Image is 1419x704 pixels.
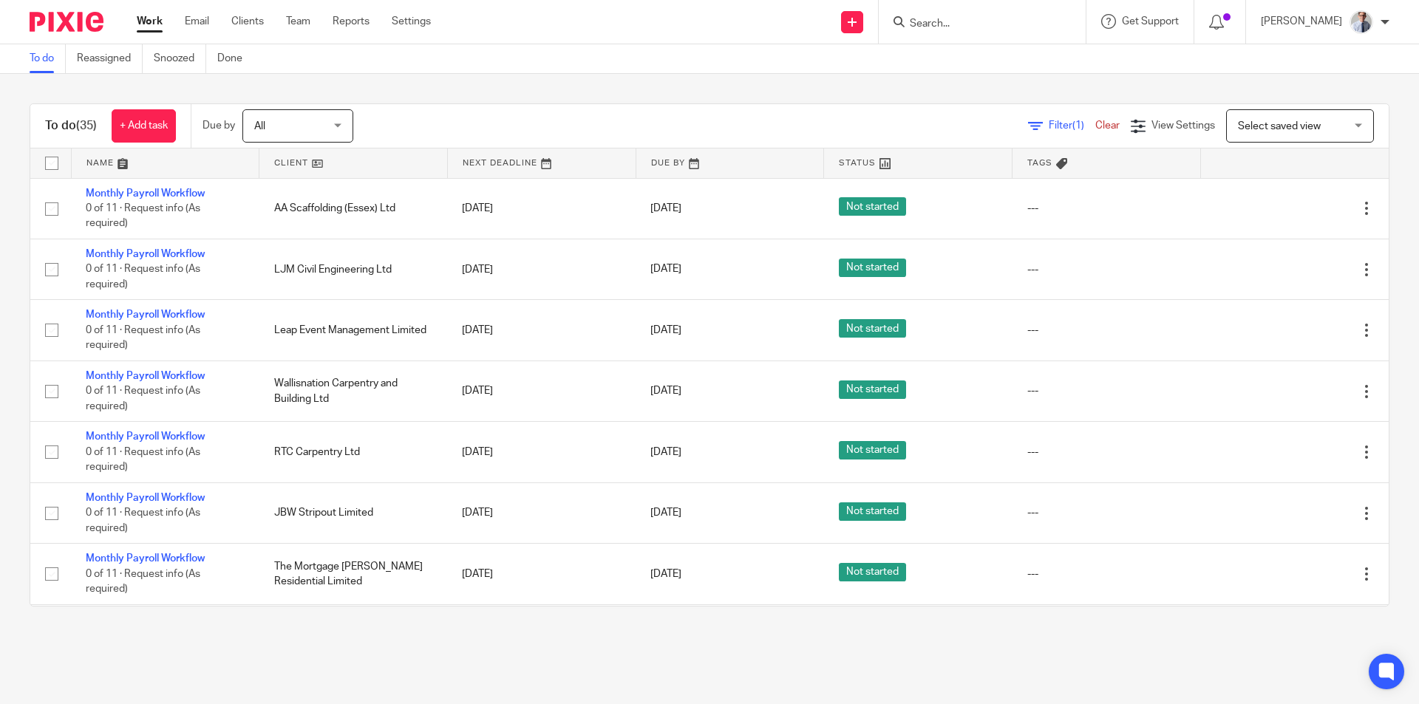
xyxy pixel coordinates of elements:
span: Not started [839,502,906,521]
td: The Mortgage [PERSON_NAME] Residential Limited [259,544,448,604]
a: Monthly Payroll Workflow [86,188,205,199]
div: --- [1027,505,1186,520]
td: [DATE] [447,360,636,421]
span: (35) [76,120,97,131]
span: 0 of 11 · Request info (As required) [86,508,200,533]
td: [DATE] [447,239,636,299]
span: [DATE] [650,569,681,579]
a: Clear [1095,120,1120,131]
td: [DATE] [447,422,636,482]
a: Reassigned [77,44,143,73]
span: Tags [1027,159,1052,167]
td: RTC Carpentry Ltd [259,422,448,482]
span: 0 of 11 · Request info (As required) [86,264,200,290]
a: Monthly Payroll Workflow [86,371,205,381]
span: Not started [839,441,906,459]
p: Due by [203,118,235,133]
td: [DATE] [447,300,636,360]
span: 0 of 11 · Request info (As required) [86,569,200,595]
span: 0 of 11 · Request info (As required) [86,386,200,411]
span: Not started [839,319,906,338]
span: Not started [839,563,906,581]
span: 0 of 11 · Request info (As required) [86,203,200,229]
span: All [254,121,265,131]
span: Select saved view [1238,121,1321,131]
td: [DATE] [447,178,636,239]
div: --- [1027,262,1186,277]
span: Get Support [1122,16,1179,27]
a: Settings [392,14,431,29]
div: --- [1027,383,1186,398]
a: Email [185,14,209,29]
p: [PERSON_NAME] [1261,14,1342,29]
span: Filter [1049,120,1095,131]
a: Monthly Payroll Workflow [86,310,205,320]
td: LJM Civil Engineering Ltd [259,239,448,299]
span: [DATE] [650,447,681,457]
a: Reports [333,14,370,29]
span: (1) [1072,120,1084,131]
span: Not started [839,259,906,277]
td: Wallisnation Carpentry and Building Ltd [259,360,448,421]
a: Clients [231,14,264,29]
td: Gt Clacton Car Wash Ltd [259,604,448,665]
td: [DATE] [447,482,636,543]
span: [DATE] [650,203,681,213]
a: Done [217,44,253,73]
span: View Settings [1151,120,1215,131]
td: [DATE] [447,604,636,665]
img: Pixie [30,12,103,32]
a: Monthly Payroll Workflow [86,431,205,442]
span: Not started [839,380,906,399]
span: 0 of 11 · Request info (As required) [86,447,200,473]
a: Work [137,14,163,29]
a: Snoozed [154,44,206,73]
h1: To do [45,118,97,134]
div: --- [1027,445,1186,459]
td: Leap Event Management Limited [259,300,448,360]
td: JBW Stripout Limited [259,482,448,543]
a: Monthly Payroll Workflow [86,249,205,259]
span: [DATE] [650,386,681,397]
a: Monthly Payroll Workflow [86,493,205,503]
span: [DATE] [650,325,681,335]
a: Monthly Payroll Workflow [86,553,205,564]
div: --- [1027,567,1186,581]
span: Not started [839,197,906,216]
input: Search [908,18,1041,31]
div: --- [1027,323,1186,338]
a: To do [30,44,66,73]
span: [DATE] [650,264,681,275]
a: Team [286,14,310,29]
img: IMG_9924.jpg [1350,10,1373,34]
td: AA Scaffolding (Essex) Ltd [259,178,448,239]
span: [DATE] [650,508,681,519]
span: 0 of 11 · Request info (As required) [86,325,200,351]
td: [DATE] [447,544,636,604]
div: --- [1027,201,1186,216]
a: + Add task [112,109,176,143]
